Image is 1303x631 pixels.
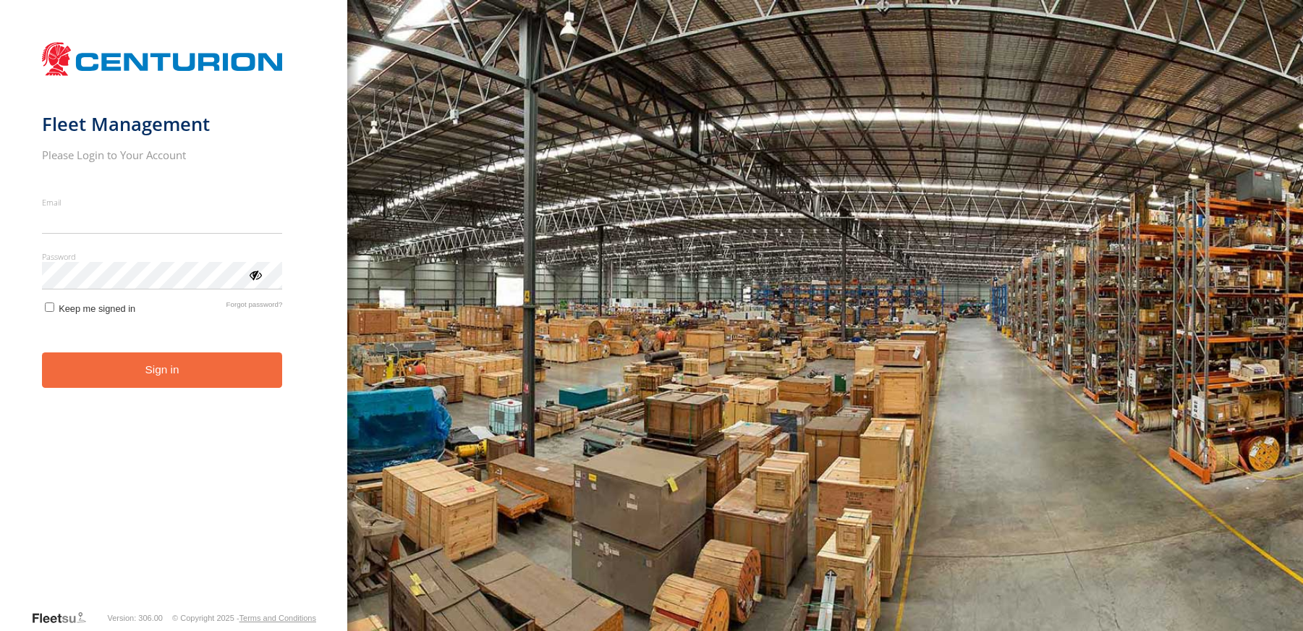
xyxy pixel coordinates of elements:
form: main [42,35,306,609]
button: Sign in [42,352,283,388]
a: Terms and Conditions [239,614,316,622]
h1: Fleet Management [42,112,283,136]
div: ViewPassword [247,267,262,281]
input: Keep me signed in [45,302,54,312]
label: Email [42,197,283,208]
label: Password [42,251,283,262]
span: Keep me signed in [59,303,135,314]
div: © Copyright 2025 - [172,614,316,622]
div: Version: 306.00 [108,614,163,622]
h2: Please Login to Your Account [42,148,283,162]
a: Visit our Website [31,611,98,625]
a: Forgot password? [226,300,283,314]
img: Centurion Transport [42,41,283,77]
